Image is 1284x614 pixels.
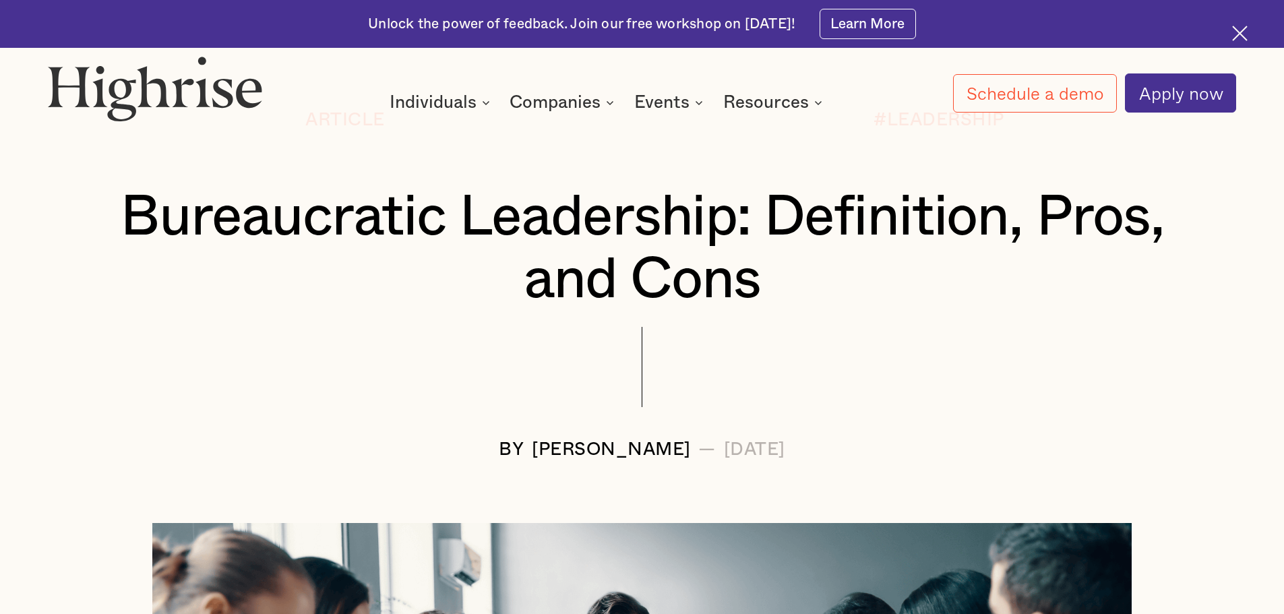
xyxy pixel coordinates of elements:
div: Individuals [390,94,494,111]
a: Learn More [820,9,916,39]
div: [DATE] [724,439,785,459]
a: Apply now [1125,73,1236,113]
div: Companies [510,94,618,111]
div: Companies [510,94,601,111]
img: Cross icon [1232,26,1248,41]
div: Unlock the power of feedback. Join our free workshop on [DATE]! [368,15,795,34]
h1: Bureaucratic Leadership: Definition, Pros, and Cons [98,186,1187,312]
div: — [698,439,716,459]
div: Resources [723,94,809,111]
div: Individuals [390,94,477,111]
div: Resources [723,94,826,111]
div: [PERSON_NAME] [532,439,691,459]
a: Schedule a demo [953,74,1118,113]
div: Events [634,94,707,111]
img: Highrise logo [48,56,262,121]
div: BY [499,439,524,459]
div: Events [634,94,690,111]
